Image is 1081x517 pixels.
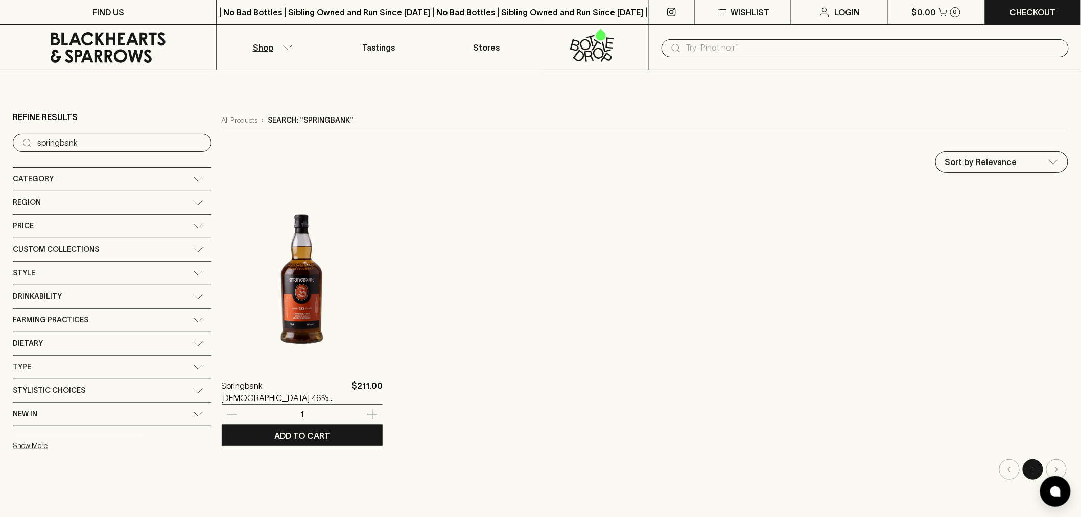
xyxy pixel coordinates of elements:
[912,6,936,18] p: $0.00
[222,380,347,404] a: Springbank [DEMOGRAPHIC_DATA] 46% 700ml
[13,314,88,326] span: Farming Practices
[13,267,35,279] span: Style
[362,41,395,54] p: Tastings
[1023,459,1043,480] button: page 1
[945,156,1017,168] p: Sort by Relevance
[217,25,324,70] button: Shop
[13,196,41,209] span: Region
[686,40,1061,56] input: Try "Pinot noir"
[13,403,212,426] div: New In
[13,290,62,303] span: Drinkability
[13,168,212,191] div: Category
[13,332,212,355] div: Dietary
[13,337,43,350] span: Dietary
[13,191,212,214] div: Region
[13,111,78,123] p: Refine Results
[13,220,34,232] span: Price
[262,115,264,126] p: ›
[222,425,383,446] button: ADD TO CART
[13,243,99,256] span: Custom Collections
[13,262,212,285] div: Style
[13,408,37,420] span: New In
[222,185,383,364] img: Springbank 10yo 46% 700ml
[13,285,212,308] div: Drinkability
[835,6,860,18] p: Login
[253,41,273,54] p: Shop
[13,435,147,456] button: Show More
[1050,486,1061,497] img: bubble-icon
[13,215,212,238] div: Price
[731,6,769,18] p: Wishlist
[351,380,383,404] p: $211.00
[274,430,330,442] p: ADD TO CART
[13,379,212,402] div: Stylistic Choices
[13,309,212,332] div: Farming Practices
[936,152,1068,172] div: Sort by Relevance
[222,459,1068,480] nav: pagination navigation
[290,409,314,420] p: 1
[13,361,31,373] span: Type
[953,9,957,15] p: 0
[13,356,212,379] div: Type
[37,135,203,151] input: Try “Pinot noir”
[92,6,124,18] p: FIND US
[13,173,54,185] span: Category
[13,384,85,397] span: Stylistic Choices
[222,115,258,126] a: All Products
[268,115,354,126] p: Search: "springbank"
[433,25,540,70] a: Stores
[1010,6,1056,18] p: Checkout
[13,238,212,261] div: Custom Collections
[474,41,500,54] p: Stores
[325,25,433,70] a: Tastings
